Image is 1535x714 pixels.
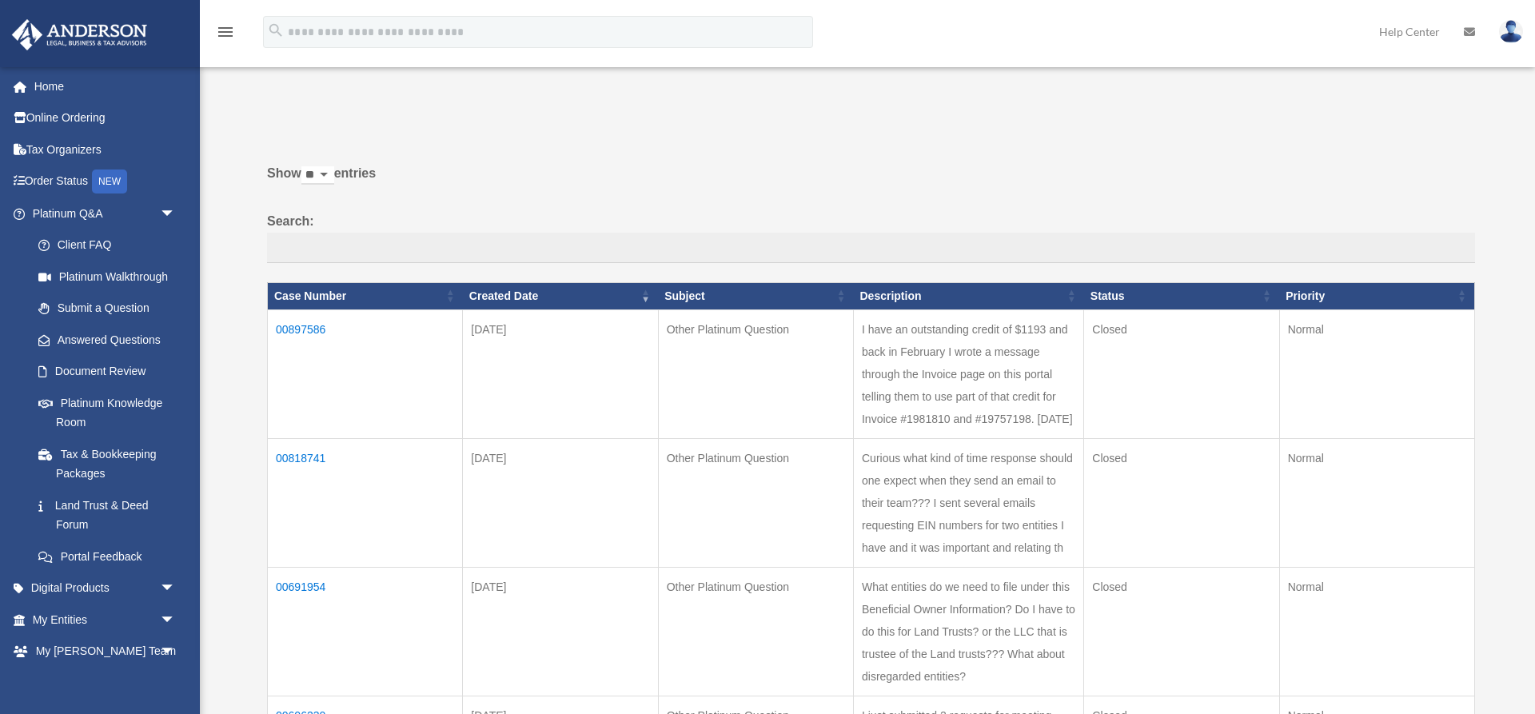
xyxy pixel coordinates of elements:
td: Closed [1084,309,1279,438]
i: search [267,22,285,39]
th: Case Number: activate to sort column ascending [268,282,463,309]
label: Search: [267,210,1475,263]
a: My [PERSON_NAME] Teamarrow_drop_down [11,636,200,668]
a: Online Ordering [11,102,200,134]
td: I have an outstanding credit of $1193 and back in February I wrote a message through the Invoice ... [853,309,1083,438]
a: Portal Feedback [22,540,192,572]
a: Land Trust & Deed Forum [22,489,192,540]
i: menu [216,22,235,42]
td: Closed [1084,567,1279,696]
a: Tax & Bookkeeping Packages [22,438,192,489]
a: Platinum Walkthrough [22,261,192,293]
a: Client FAQ [22,229,192,261]
a: Home [11,70,200,102]
th: Description: activate to sort column ascending [853,282,1083,309]
label: Show entries [267,162,1475,201]
a: menu [216,28,235,42]
td: What entities do we need to file under this Beneficial Owner Information? Do I have to do this fo... [853,567,1083,696]
span: arrow_drop_down [160,572,192,605]
th: Created Date: activate to sort column ascending [463,282,658,309]
input: Search: [267,233,1475,263]
td: Other Platinum Question [658,567,853,696]
a: Tax Organizers [11,134,200,166]
td: 00897586 [268,309,463,438]
td: [DATE] [463,309,658,438]
td: 00691954 [268,567,463,696]
img: Anderson Advisors Platinum Portal [7,19,152,50]
td: 00818741 [268,438,463,567]
select: Showentries [301,166,334,185]
td: Other Platinum Question [658,438,853,567]
a: Platinum Knowledge Room [22,387,192,438]
th: Subject: activate to sort column ascending [658,282,853,309]
a: Document Review [22,356,192,388]
a: Platinum Q&Aarrow_drop_down [11,197,192,229]
span: arrow_drop_down [160,604,192,636]
a: Submit a Question [22,293,192,325]
td: [DATE] [463,567,658,696]
div: NEW [92,170,127,193]
span: arrow_drop_down [160,636,192,668]
a: Digital Productsarrow_drop_down [11,572,200,604]
a: Answered Questions [22,324,184,356]
a: My Entitiesarrow_drop_down [11,604,200,636]
span: arrow_drop_down [160,197,192,230]
td: Closed [1084,438,1279,567]
th: Priority: activate to sort column ascending [1279,282,1474,309]
img: User Pic [1499,20,1523,43]
td: Curious what kind of time response should one expect when they send an email to their team??? I s... [853,438,1083,567]
th: Status: activate to sort column ascending [1084,282,1279,309]
td: Normal [1279,438,1474,567]
td: [DATE] [463,438,658,567]
td: Normal [1279,567,1474,696]
td: Normal [1279,309,1474,438]
a: Order StatusNEW [11,166,200,198]
td: Other Platinum Question [658,309,853,438]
